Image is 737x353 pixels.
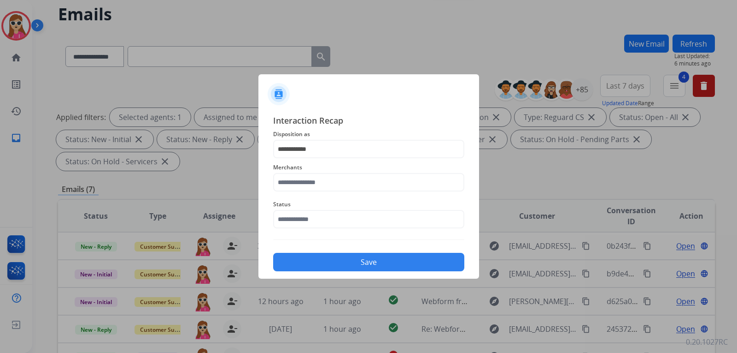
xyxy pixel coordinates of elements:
span: Disposition as [273,129,464,140]
p: 0.20.1027RC [686,336,728,347]
span: Status [273,199,464,210]
img: contactIcon [268,83,290,105]
button: Save [273,253,464,271]
span: Merchants [273,162,464,173]
span: Interaction Recap [273,114,464,129]
img: contact-recap-line.svg [273,239,464,240]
